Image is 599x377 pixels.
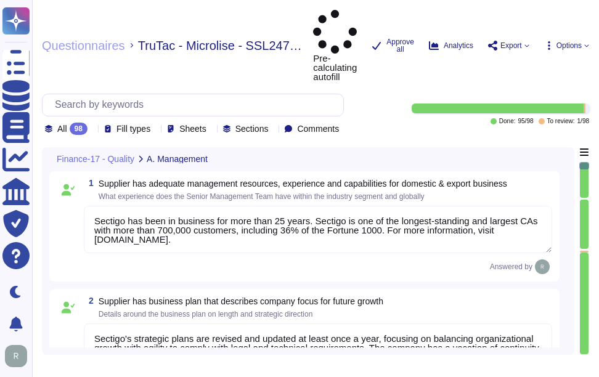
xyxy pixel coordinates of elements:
[547,118,575,124] span: To review:
[179,124,206,133] span: Sheets
[138,39,304,52] span: TruTac - Microlise - SSL247 Finance 16a (Issue 07) New Supplier Questionnaire UK Version
[235,124,269,133] span: Sections
[84,179,94,187] span: 1
[49,94,343,116] input: Search by keywords
[577,118,589,124] span: 1 / 98
[42,39,125,52] span: Questionnaires
[556,42,582,49] span: Options
[535,259,550,274] img: user
[70,123,88,135] div: 98
[99,310,313,318] span: Details around the business plan on length and strategic direction
[147,155,208,163] span: A. Management
[99,296,383,306] span: Supplier has business plan that describes company focus for future growth
[99,179,507,188] span: Supplier has adequate management resources, experience and capabilities for domestic & export bus...
[84,206,552,253] textarea: Sectigo has been in business for more than 25 years. Sectigo is one of the longest-standing and l...
[490,263,532,270] span: Answered by
[444,42,473,49] span: Analytics
[84,296,94,305] span: 2
[429,41,473,51] button: Analytics
[500,42,522,49] span: Export
[518,118,533,124] span: 95 / 98
[57,124,67,133] span: All
[57,155,134,163] span: Finance-17 - Quality
[116,124,150,133] span: Fill types
[99,192,425,201] span: What experience does the Senior Management Team have within the industry segment and globally
[297,124,339,133] span: Comments
[499,118,516,124] span: Done:
[372,38,414,53] button: Approve all
[2,343,36,370] button: user
[386,38,414,53] span: Approve all
[5,345,27,367] img: user
[313,10,357,81] span: Pre-calculating autofill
